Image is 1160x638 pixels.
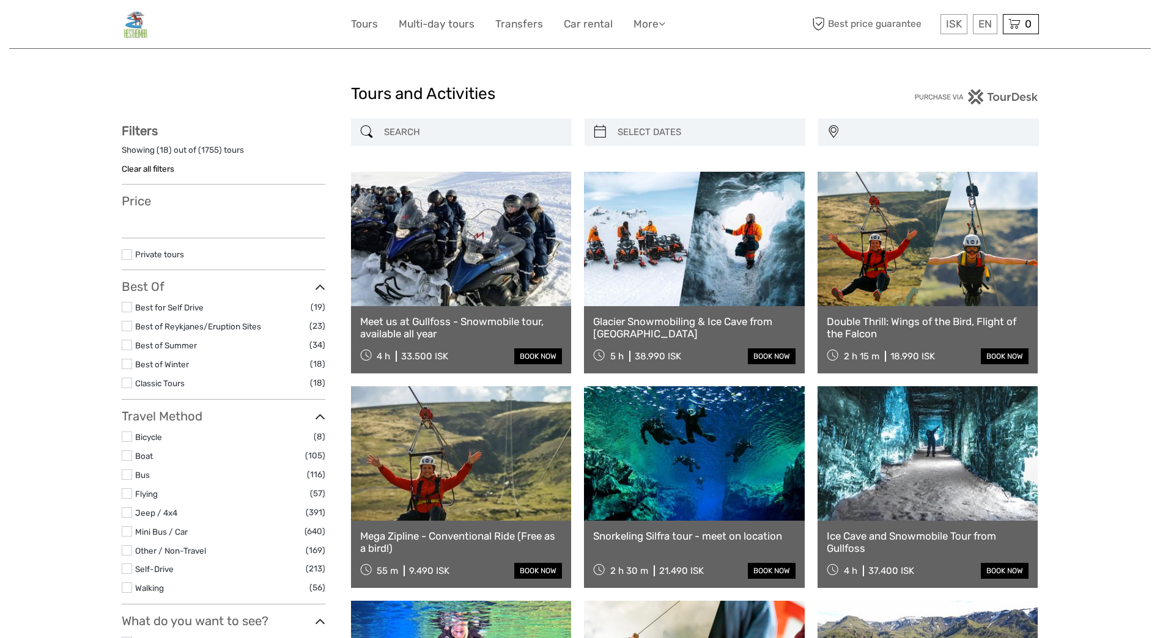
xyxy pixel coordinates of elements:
span: (105) [305,449,325,463]
label: 1755 [201,144,219,156]
a: Double Thrill: Wings of the Bird, Flight of the Falcon [827,315,1029,340]
label: 18 [160,144,169,156]
span: (640) [305,524,325,538]
span: ISK [946,18,962,30]
span: (116) [307,468,325,482]
h1: Tours and Activities [351,84,810,104]
span: 2 h 30 m [610,565,648,576]
a: Best of Summer [135,340,197,350]
a: More [634,15,665,33]
span: (19) [311,300,325,314]
a: Multi-day tours [399,15,475,33]
h3: Travel Method [122,409,325,424]
a: book now [748,348,796,364]
div: 37.400 ISK [868,565,914,576]
span: 2 h 15 m [844,351,879,362]
a: Private tours [135,249,184,259]
div: EN [973,14,997,34]
span: (56) [309,581,325,595]
h3: What do you want to see? [122,614,325,628]
span: 55 m [377,565,398,576]
a: Clear all filters [122,164,174,174]
span: (213) [306,562,325,576]
a: book now [514,348,562,364]
a: Bicycle [135,432,162,442]
span: (169) [306,543,325,557]
a: Glacier Snowmobiling & Ice Cave from [GEOGRAPHIC_DATA] [593,315,796,340]
span: (18) [310,357,325,371]
a: Other / Non-Travel [135,546,206,555]
a: Best of Reykjanes/Eruption Sites [135,321,261,331]
a: Car rental [564,15,613,33]
span: (34) [309,338,325,352]
div: 33.500 ISK [401,351,448,362]
a: Transfers [495,15,543,33]
div: 21.490 ISK [659,565,704,576]
span: Best price guarantee [810,14,937,34]
h3: Best Of [122,279,325,294]
img: PurchaseViaTourDesk.png [914,89,1038,105]
a: Meet us at Gullfoss - Snowmobile tour, available all year [360,315,563,340]
div: Showing ( ) out of ( ) tours [122,144,325,163]
span: 0 [1023,18,1033,30]
a: Flying [135,489,158,499]
strong: Filters [122,123,158,138]
input: SEARCH [379,122,566,143]
div: 38.990 ISK [635,351,681,362]
span: (23) [309,319,325,333]
a: Best for Self Drive [135,302,204,312]
img: General Info: [122,9,149,39]
span: 4 h [377,351,390,362]
a: Mini Bus / Car [135,527,188,537]
a: Mega Zipline - Conventional Ride (Free as a bird!) [360,530,563,555]
a: book now [981,348,1029,364]
a: book now [514,563,562,579]
a: Best of Winter [135,359,189,369]
span: 4 h [844,565,857,576]
a: Jeep / 4x4 [135,508,177,518]
h3: Price [122,194,325,208]
a: Tours [351,15,378,33]
a: Bus [135,470,150,480]
span: (18) [310,376,325,390]
a: Snorkeling Silfra tour - meet on location [593,530,796,542]
a: Self-Drive [135,564,174,574]
span: (391) [306,505,325,519]
div: 18.990 ISK [890,351,935,362]
span: 5 h [610,351,624,362]
a: book now [981,563,1029,579]
a: book now [748,563,796,579]
a: Walking [135,583,164,593]
div: 9.490 ISK [409,565,449,576]
a: Classic Tours [135,378,185,388]
a: Boat [135,451,153,461]
span: (8) [314,430,325,444]
span: (57) [310,486,325,501]
input: SELECT DATES [613,122,799,143]
a: Ice Cave and Snowmobile Tour from Gullfoss [827,530,1029,555]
